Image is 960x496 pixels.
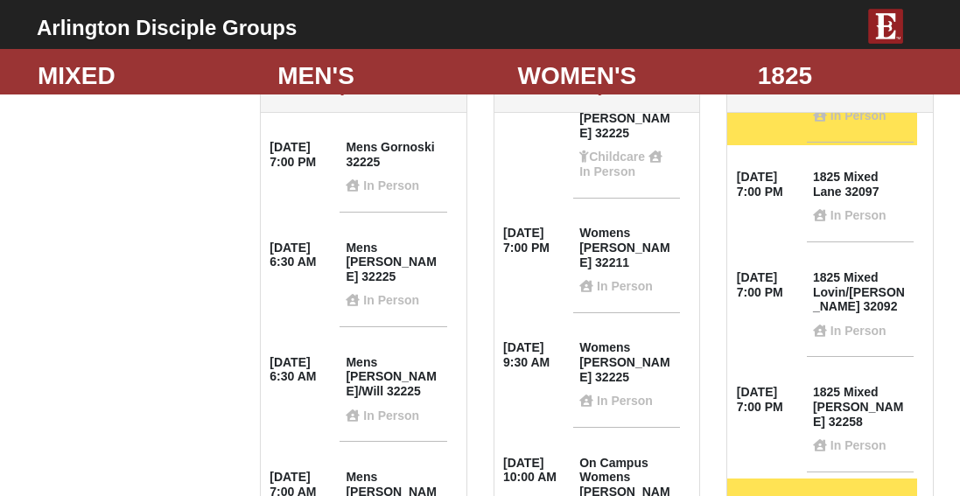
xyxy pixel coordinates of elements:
[579,82,674,179] h4: On Campus Womens [PERSON_NAME] 32225
[503,340,567,370] h4: [DATE] 9:30 AM
[579,164,635,178] strong: In Person
[130,267,186,281] strong: In Person
[830,324,886,338] strong: In Person
[270,241,333,270] h4: [DATE] 6:30 AM
[113,99,207,152] h4: Mixed Vilagi 32225
[363,293,419,307] strong: In Person
[597,394,653,408] strong: In Person
[503,226,567,255] h4: [DATE] 7:00 PM
[363,178,419,192] strong: In Person
[25,58,264,94] div: MIXED
[130,381,186,395] strong: In Person
[813,170,907,223] h4: 1825 Mixed Lane 32097
[37,99,101,129] h4: [DATE] 7:00 PM
[579,226,674,294] h4: Womens [PERSON_NAME] 32211
[270,140,333,170] h4: [DATE] 7:00 PM
[589,150,645,164] strong: Childcare
[737,170,801,199] h4: [DATE] 7:00 PM
[579,340,674,409] h4: Womens [PERSON_NAME] 32225
[813,385,907,453] h4: 1825 Mixed [PERSON_NAME] 32258
[346,241,440,309] h4: Mens [PERSON_NAME] 32225
[270,355,333,385] h4: [DATE] 6:30 AM
[264,58,504,94] div: MEN'S
[37,443,101,472] h4: [DATE] 12:00 PM
[113,199,207,281] h4: On Campus Mixed [PERSON_NAME] 32225
[830,438,886,452] strong: In Person
[737,270,801,300] h4: [DATE] 7:00 PM
[503,456,567,486] h4: [DATE] 10:00 AM
[37,328,101,358] h4: [DATE] 8:00 AM
[813,270,907,339] h4: 1825 Mixed Lovin/[PERSON_NAME] 32092
[830,208,886,222] strong: In Person
[505,58,745,94] div: WOMEN'S
[130,137,186,151] strong: In Person
[37,199,101,228] h4: [DATE] 7:00 PM
[346,355,440,423] h4: Mens [PERSON_NAME]/Will 32225
[737,385,801,415] h4: [DATE] 7:00 PM
[868,9,903,44] img: E-icon-fireweed-White-TM.png
[113,328,207,396] h4: Mixed [PERSON_NAME] 32207
[346,140,440,193] h4: Mens Gornoski 32225
[597,279,653,293] strong: In Person
[37,16,297,39] b: Arlington Disciple Groups
[830,108,886,122] strong: In Person
[363,409,419,423] strong: In Person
